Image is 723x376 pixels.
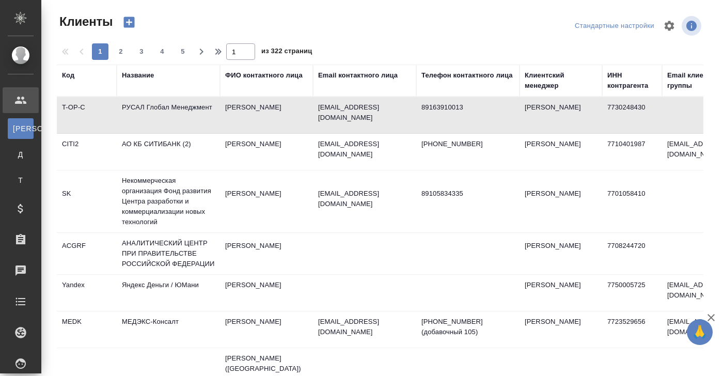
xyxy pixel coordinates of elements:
[657,13,682,38] span: Настроить таблицу
[520,134,602,170] td: [PERSON_NAME]
[220,183,313,220] td: [PERSON_NAME]
[602,97,662,133] td: 7730248430
[117,97,220,133] td: РУСАЛ Глобал Менеджмент
[682,16,703,36] span: Посмотреть информацию
[421,70,513,81] div: Телефон контактного лица
[520,275,602,311] td: [PERSON_NAME]
[133,43,150,60] button: 3
[318,102,411,123] p: [EMAIL_ADDRESS][DOMAIN_NAME]
[520,311,602,348] td: [PERSON_NAME]
[318,70,398,81] div: Email контактного лица
[57,97,117,133] td: T-OP-C
[607,70,657,91] div: ИНН контрагента
[421,102,514,113] p: 89163910013
[520,183,602,220] td: [PERSON_NAME]
[525,70,597,91] div: Клиентский менеджер
[122,70,154,81] div: Название
[117,170,220,232] td: Некоммерческая организация Фонд развития Центра разработки и коммерциализации новых технологий
[13,149,28,160] span: Д
[175,46,191,57] span: 5
[318,317,411,337] p: [EMAIL_ADDRESS][DOMAIN_NAME]
[8,170,34,191] a: Т
[13,123,28,134] span: [PERSON_NAME]
[57,13,113,30] span: Клиенты
[113,46,129,57] span: 2
[220,236,313,272] td: [PERSON_NAME]
[133,46,150,57] span: 3
[687,319,713,345] button: 🙏
[421,139,514,149] p: [PHONE_NUMBER]
[117,13,142,31] button: Создать
[318,139,411,160] p: [EMAIL_ADDRESS][DOMAIN_NAME]
[57,311,117,348] td: MEDK
[220,97,313,133] td: [PERSON_NAME]
[572,18,657,34] div: split button
[8,118,34,139] a: [PERSON_NAME]
[220,311,313,348] td: [PERSON_NAME]
[421,189,514,199] p: 89105834335
[421,317,514,337] p: [PHONE_NUMBER] (добавочный 105)
[175,43,191,60] button: 5
[602,236,662,272] td: 7708244720
[62,70,74,81] div: Код
[8,144,34,165] a: Д
[13,175,28,185] span: Т
[602,311,662,348] td: 7723529656
[117,134,220,170] td: АО КБ СИТИБАНК (2)
[220,134,313,170] td: [PERSON_NAME]
[57,183,117,220] td: SK
[117,311,220,348] td: МЕДЭКС-Консалт
[520,97,602,133] td: [PERSON_NAME]
[117,233,220,274] td: АНАЛИТИЧЕСКИЙ ЦЕНТР ПРИ ПРАВИТЕЛЬСТВЕ РОССИЙСКОЙ ФЕДЕРАЦИИ
[57,236,117,272] td: ACGRF
[225,70,303,81] div: ФИО контактного лица
[154,46,170,57] span: 4
[261,45,312,60] span: из 322 страниц
[220,275,313,311] td: [PERSON_NAME]
[691,321,709,343] span: 🙏
[602,183,662,220] td: 7701058410
[113,43,129,60] button: 2
[117,275,220,311] td: Яндекс Деньги / ЮМани
[154,43,170,60] button: 4
[520,236,602,272] td: [PERSON_NAME]
[318,189,411,209] p: [EMAIL_ADDRESS][DOMAIN_NAME]
[57,134,117,170] td: CITI2
[602,134,662,170] td: 7710401987
[602,275,662,311] td: 7750005725
[57,275,117,311] td: Yandex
